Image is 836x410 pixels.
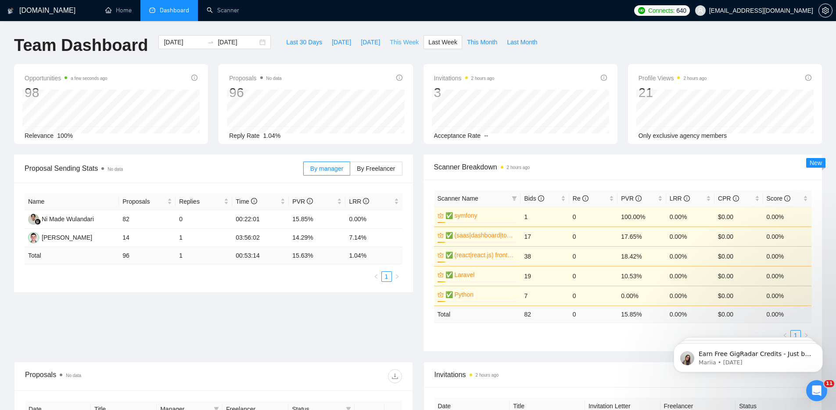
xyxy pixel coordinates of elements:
[327,35,356,49] button: [DATE]
[434,306,521,323] td: Total
[569,266,617,286] td: 0
[395,274,400,279] span: right
[371,271,381,282] li: Previous Page
[524,195,544,202] span: Bids
[810,159,822,166] span: New
[617,266,666,286] td: 10.53%
[176,229,232,247] td: 1
[388,369,402,383] button: download
[784,195,790,201] span: info-circle
[122,197,165,206] span: Proposals
[617,207,666,227] td: 100.00%
[445,211,516,220] a: ✅ symfony
[218,37,258,47] input: End date
[207,7,239,14] a: searchScanner
[357,165,395,172] span: By Freelancer
[371,271,381,282] button: left
[445,230,516,240] a: ✅ (saas|dashboard|tool|web app|platform) ai developer
[763,286,811,306] td: 0.00%
[119,247,176,264] td: 96
[617,246,666,266] td: 18.42%
[538,195,544,201] span: info-circle
[666,266,714,286] td: 0.00%
[806,380,827,401] iframe: Intercom live chat
[714,286,763,306] td: $0.00
[666,246,714,266] td: 0.00%
[502,35,542,49] button: Last Month
[25,73,108,83] span: Opportunities
[345,229,402,247] td: 7.14%
[28,232,39,243] img: EP
[263,132,281,139] span: 1.04%
[382,272,391,281] a: 1
[373,274,379,279] span: left
[638,7,645,14] img: upwork-logo.png
[520,227,569,246] td: 17
[292,198,313,205] span: PVR
[763,207,811,227] td: 0.00%
[819,7,832,14] span: setting
[635,195,642,201] span: info-circle
[666,286,714,306] td: 0.00%
[569,306,617,323] td: 0
[42,233,92,242] div: [PERSON_NAME]
[660,325,836,386] iframe: Intercom notifications message
[71,76,107,81] time: a few seconds ago
[484,132,488,139] span: --
[767,195,790,202] span: Score
[718,195,739,202] span: CPR
[232,210,289,229] td: 00:22:01
[683,76,707,81] time: 2 hours ago
[108,167,123,172] span: No data
[229,132,259,139] span: Reply Rate
[621,195,642,202] span: PVR
[666,207,714,227] td: 0.00%
[617,306,666,323] td: 15.85 %
[232,229,289,247] td: 03:56:02
[25,163,303,174] span: Proposal Sending Stats
[289,210,345,229] td: 15.85%
[438,291,444,298] span: crown
[520,266,569,286] td: 19
[763,306,811,323] td: 0.00 %
[714,246,763,266] td: $0.00
[714,266,763,286] td: $0.00
[251,198,257,204] span: info-circle
[445,290,516,299] a: ✅ Python
[381,271,392,282] li: 1
[512,196,517,201] span: filter
[392,271,402,282] button: right
[236,198,257,205] span: Time
[25,193,119,210] th: Name
[763,266,811,286] td: 0.00%
[648,6,675,15] span: Connects:
[520,286,569,306] td: 7
[25,369,213,383] div: Proposals
[569,207,617,227] td: 0
[25,84,108,101] div: 98
[569,227,617,246] td: 0
[520,207,569,227] td: 1
[438,195,478,202] span: Scanner Name
[520,306,569,323] td: 82
[7,4,14,18] img: logo
[28,234,92,241] a: EP[PERSON_NAME]
[363,198,369,204] span: info-circle
[573,195,588,202] span: Re
[445,270,516,280] a: ✅ Laravel
[434,84,495,101] div: 3
[25,247,119,264] td: Total
[714,306,763,323] td: $ 0.00
[392,271,402,282] li: Next Page
[286,37,322,47] span: Last 30 Days
[42,214,94,224] div: Ni Made Wulandari
[14,35,148,56] h1: Team Dashboard
[805,75,811,81] span: info-circle
[670,195,690,202] span: LRR
[396,75,402,81] span: info-circle
[445,250,516,260] a: ✅ (react|react.js) frontend
[434,132,481,139] span: Acceptance Rate
[307,198,313,204] span: info-circle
